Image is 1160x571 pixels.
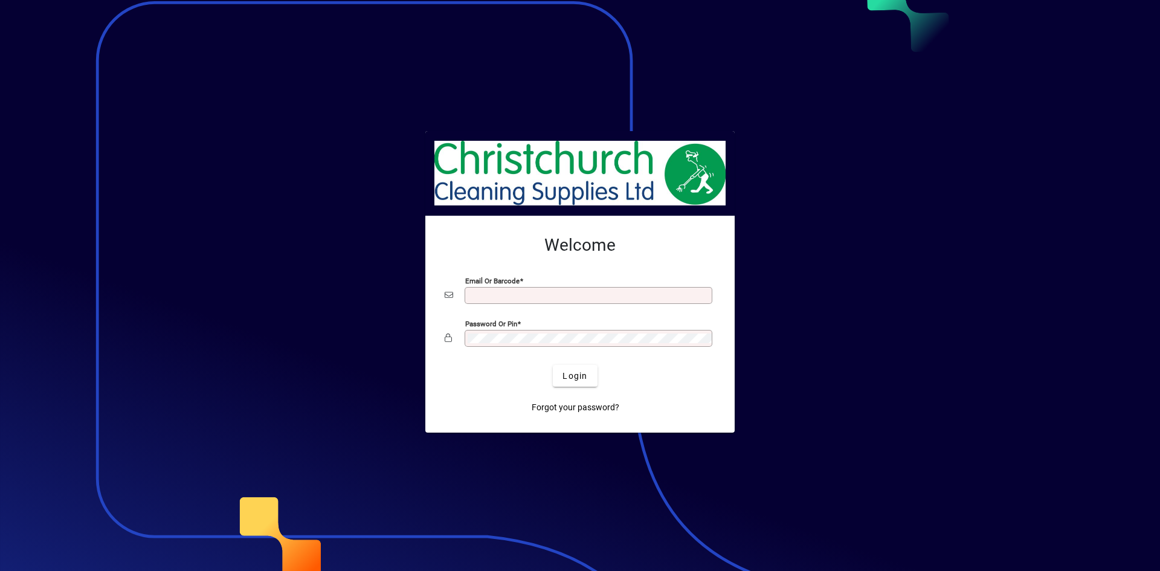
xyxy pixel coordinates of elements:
[527,396,624,418] a: Forgot your password?
[562,370,587,382] span: Login
[465,320,517,328] mat-label: Password or Pin
[445,235,715,256] h2: Welcome
[465,277,520,285] mat-label: Email or Barcode
[532,401,619,414] span: Forgot your password?
[553,365,597,387] button: Login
